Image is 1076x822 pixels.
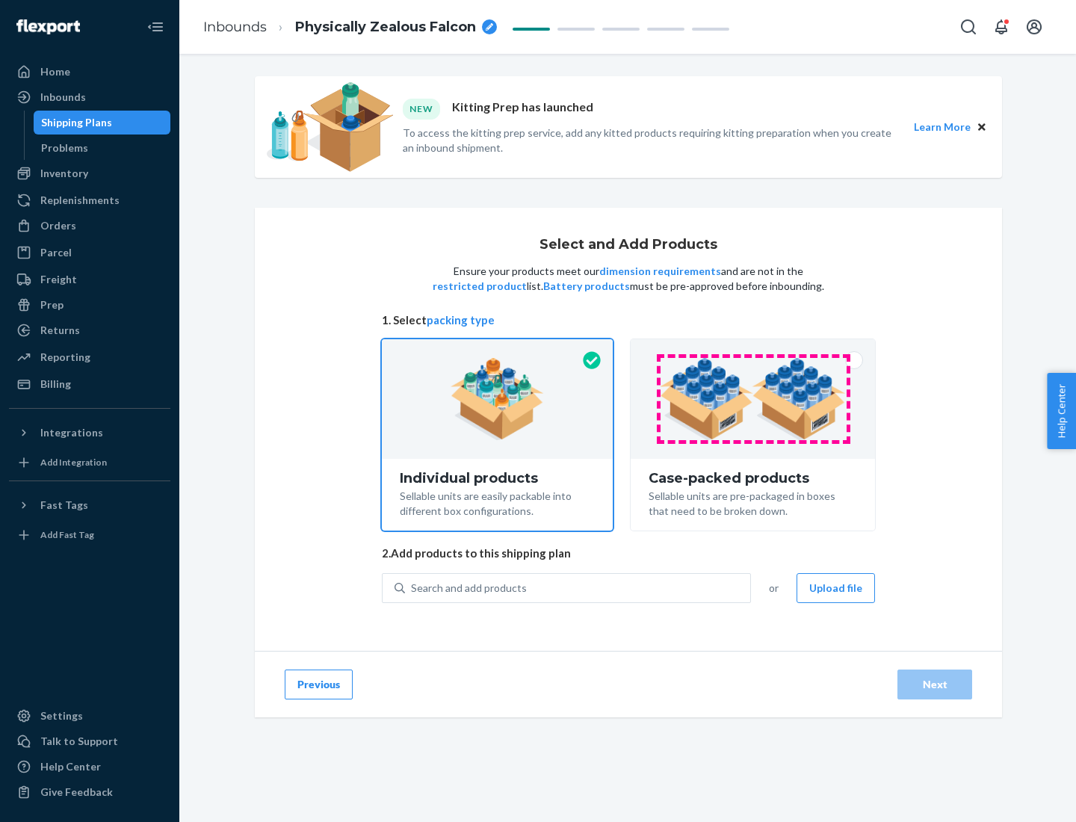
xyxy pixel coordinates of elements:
a: Add Integration [9,451,170,475]
button: packing type [427,312,495,328]
a: Talk to Support [9,729,170,753]
a: Prep [9,293,170,317]
a: Replenishments [9,188,170,212]
a: Inventory [9,161,170,185]
div: Settings [40,708,83,723]
a: Settings [9,704,170,728]
button: Learn More [914,119,971,135]
a: Help Center [9,755,170,779]
button: Next [897,670,972,699]
div: Talk to Support [40,734,118,749]
div: Next [910,677,959,692]
button: Fast Tags [9,493,170,517]
div: Billing [40,377,71,392]
span: or [769,581,779,596]
span: Physically Zealous Falcon [295,18,476,37]
div: Sellable units are easily packable into different box configurations. [400,486,595,519]
button: Close Navigation [140,12,170,42]
h1: Select and Add Products [539,238,717,253]
button: Battery products [543,279,630,294]
a: Problems [34,136,171,160]
img: Flexport logo [16,19,80,34]
div: Sellable units are pre-packaged in boxes that need to be broken down. [649,486,857,519]
span: 2. Add products to this shipping plan [382,546,875,561]
button: Open account menu [1019,12,1049,42]
a: Shipping Plans [34,111,171,135]
div: Help Center [40,759,101,774]
a: Inbounds [9,85,170,109]
p: To access the kitting prep service, add any kitted products requiring kitting preparation when yo... [403,126,900,155]
button: Integrations [9,421,170,445]
div: Replenishments [40,193,120,208]
div: Shipping Plans [41,115,112,130]
div: Returns [40,323,80,338]
div: Prep [40,297,64,312]
p: Ensure your products meet our and are not in the list. must be pre-approved before inbounding. [431,264,826,294]
button: Previous [285,670,353,699]
div: Freight [40,272,77,287]
div: Problems [41,140,88,155]
button: Upload file [797,573,875,603]
button: Give Feedback [9,780,170,804]
div: Parcel [40,245,72,260]
div: Give Feedback [40,785,113,800]
a: Returns [9,318,170,342]
div: Fast Tags [40,498,88,513]
a: Billing [9,372,170,396]
div: Case-packed products [649,471,857,486]
a: Parcel [9,241,170,265]
span: 1. Select [382,312,875,328]
div: Inbounds [40,90,86,105]
button: dimension requirements [599,264,721,279]
div: Home [40,64,70,79]
a: Freight [9,268,170,291]
div: Integrations [40,425,103,440]
div: Individual products [400,471,595,486]
a: Home [9,60,170,84]
button: Close [974,119,990,135]
div: Reporting [40,350,90,365]
ol: breadcrumbs [191,5,509,49]
p: Kitting Prep has launched [452,99,593,119]
img: individual-pack.facf35554cb0f1810c75b2bd6df2d64e.png [451,358,544,440]
div: Inventory [40,166,88,181]
button: Help Center [1047,373,1076,449]
a: Orders [9,214,170,238]
div: Add Integration [40,456,107,469]
a: Add Fast Tag [9,523,170,547]
button: restricted product [433,279,527,294]
a: Reporting [9,345,170,369]
button: Open Search Box [953,12,983,42]
div: NEW [403,99,440,119]
a: Inbounds [203,19,267,35]
div: Orders [40,218,76,233]
button: Open notifications [986,12,1016,42]
div: Search and add products [411,581,527,596]
div: Add Fast Tag [40,528,94,541]
img: case-pack.59cecea509d18c883b923b81aeac6d0b.png [660,358,846,440]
